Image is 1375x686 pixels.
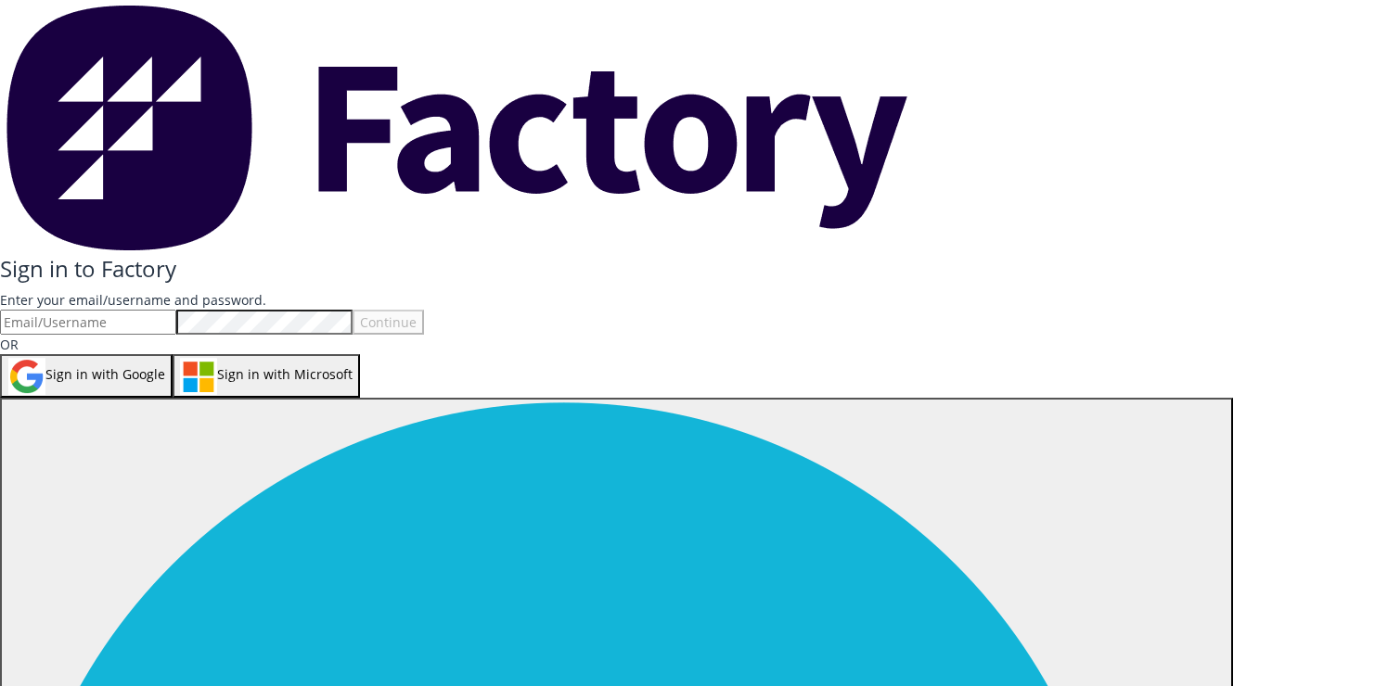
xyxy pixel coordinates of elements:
[353,310,424,335] button: Continue
[45,365,165,383] span: Sign in with Google
[7,357,45,395] img: Google Sign in
[180,357,217,395] img: Microsoft Sign in
[217,365,353,383] span: Sign in with Microsoft
[173,354,360,398] button: Microsoft Sign inSign in with Microsoft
